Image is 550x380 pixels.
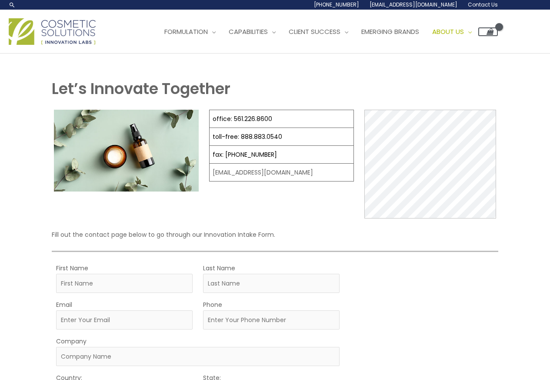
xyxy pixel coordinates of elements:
[56,299,72,310] label: Email
[56,310,193,330] input: Enter Your Email
[54,110,199,192] img: Contact page image for private label skincare manufacturer Cosmetic solutions shows a skin care b...
[289,27,340,36] span: Client Success
[229,27,268,36] span: Capabilities
[203,262,235,274] label: Last Name
[151,19,498,45] nav: Site Navigation
[203,310,340,330] input: Enter Your Phone Number
[9,1,16,8] a: Search icon link
[56,347,340,366] input: Company Name
[203,299,222,310] label: Phone
[56,274,193,293] input: First Name
[56,336,87,347] label: Company
[213,132,282,141] a: toll-free: 888.883.0540
[478,27,498,36] a: View Shopping Cart, empty
[370,1,457,8] span: [EMAIL_ADDRESS][DOMAIN_NAME]
[213,150,277,159] a: fax: [PHONE_NUMBER]
[282,19,355,45] a: Client Success
[52,78,230,99] strong: Let’s Innovate Together
[158,19,222,45] a: Formulation
[164,27,208,36] span: Formulation
[9,18,96,45] img: Cosmetic Solutions Logo
[314,1,359,8] span: [PHONE_NUMBER]
[222,19,282,45] a: Capabilities
[52,229,498,240] p: Fill out the contact page below to go through our Innovation Intake Form.
[432,27,464,36] span: About Us
[426,19,478,45] a: About Us
[213,114,272,123] a: office: 561.226.8600
[203,274,340,293] input: Last Name
[355,19,426,45] a: Emerging Brands
[468,1,498,8] span: Contact Us
[56,262,88,274] label: First Name
[210,164,354,182] td: [EMAIL_ADDRESS][DOMAIN_NAME]
[361,27,419,36] span: Emerging Brands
